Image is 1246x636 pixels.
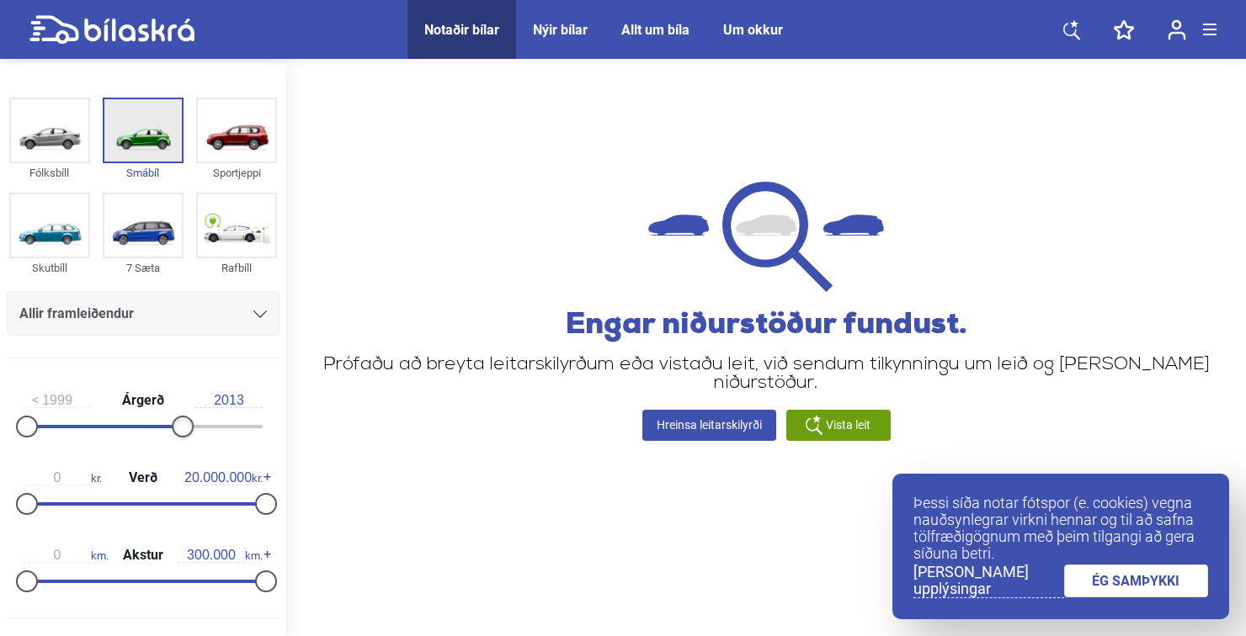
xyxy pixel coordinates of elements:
img: user-login.svg [1168,19,1186,40]
span: km. [178,548,263,563]
a: ÉG SAMÞYKKI [1064,564,1209,597]
a: [PERSON_NAME] upplýsingar [913,564,1064,598]
span: km. [24,548,109,563]
div: Sportjeppi [196,163,277,183]
div: Fólksbíll [9,163,90,183]
span: Vista leit [826,416,871,434]
span: Verð [125,471,162,485]
h2: Engar niðurstöður fundust. [311,309,1221,342]
a: Allt um bíla [621,22,690,38]
div: Smábíl [103,163,184,183]
div: 7 Sæta [103,258,184,278]
span: Akstur [119,549,168,562]
span: kr. [184,470,263,485]
img: not found [648,182,884,292]
span: Allir framleiðendur [19,302,134,326]
div: Rafbíll [196,258,277,278]
a: Hreinsa leitarskilyrði [642,410,776,441]
a: Notaðir bílar [424,22,499,38]
span: kr. [24,470,102,485]
p: Þessi síða notar fótspor (e. cookies) vegna nauðsynlegrar virkni hennar og til að safna tölfræðig... [913,495,1208,562]
a: Um okkur [723,22,783,38]
p: Prófaðu að breyta leitarskilyrðum eða vistaðu leit, við sendum tilkynningu um leið og [PERSON_NAM... [311,356,1221,393]
a: Nýir bílar [533,22,588,38]
div: Skutbíll [9,258,90,278]
span: Árgerð [118,394,168,407]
